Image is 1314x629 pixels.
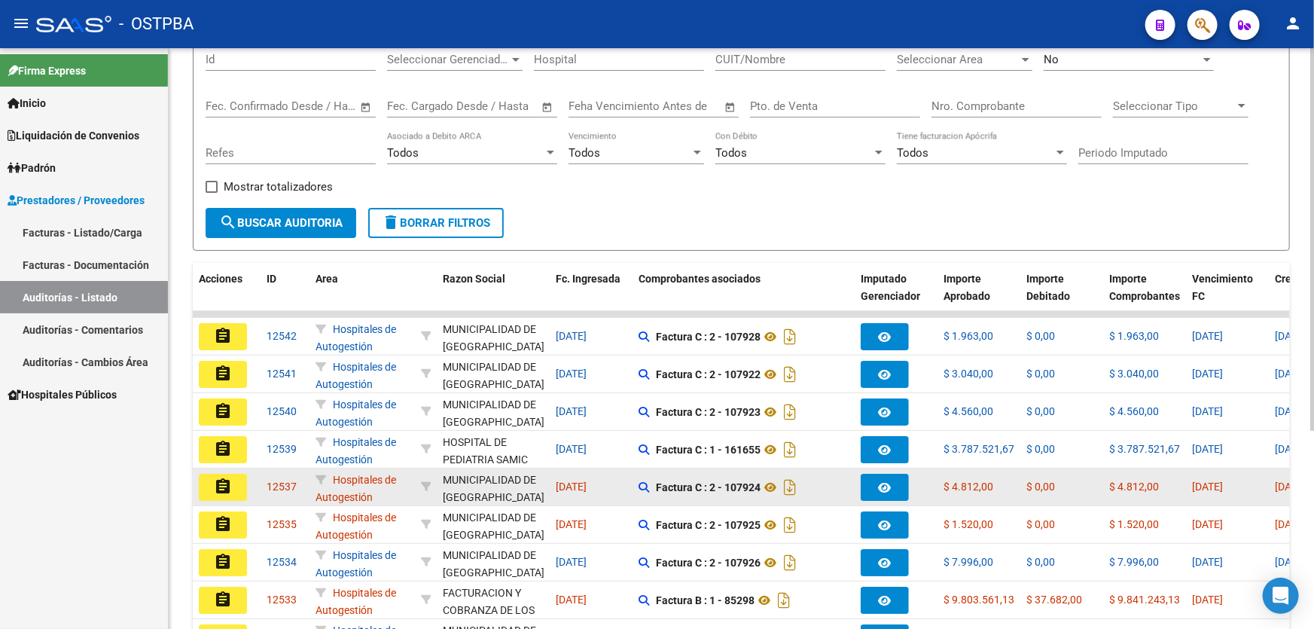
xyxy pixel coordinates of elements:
mat-icon: assignment [214,553,232,571]
datatable-header-cell: Acciones [193,263,261,329]
span: $ 0,00 [1026,518,1055,530]
mat-icon: assignment [214,515,232,533]
span: [DATE] [1275,330,1306,342]
span: Hospitales Públicos [8,386,117,403]
datatable-header-cell: Vencimiento FC [1186,263,1269,329]
mat-icon: assignment [214,365,232,383]
span: Todos [715,146,747,160]
span: $ 0,00 [1026,368,1055,380]
span: $ 1.963,00 [1109,330,1159,342]
datatable-header-cell: Imputado Gerenciador [855,263,937,329]
span: $ 0,00 [1026,405,1055,417]
strong: Factura C : 2 - 107928 [656,331,761,343]
span: $ 4.812,00 [944,481,993,493]
i: Descargar documento [780,438,800,462]
i: Descargar documento [780,362,800,386]
span: $ 0,00 [1026,330,1055,342]
span: Vencimiento FC [1192,273,1253,302]
span: 12533 [267,594,297,606]
span: Acciones [199,273,242,285]
span: Firma Express [8,63,86,79]
strong: Factura C : 2 - 107923 [656,406,761,418]
button: Open calendar [539,99,556,116]
span: [DATE] [556,594,587,606]
strong: Factura B : 1 - 85298 [656,594,755,606]
mat-icon: search [219,213,237,231]
input: Fecha inicio [206,99,267,113]
datatable-header-cell: Area [309,263,415,329]
div: MUNICIPALIDAD DE [GEOGRAPHIC_DATA][PERSON_NAME] [443,547,544,598]
mat-icon: assignment [214,327,232,345]
span: $ 3.787.521,67 [944,443,1014,455]
div: HOSPITAL DE PEDIATRIA SAMIC "PROFESOR [PERSON_NAME]" [443,434,544,502]
div: - 30715497456 [443,585,544,616]
span: Borrar Filtros [382,216,490,230]
div: - 30999262542 [443,509,544,541]
span: [DATE] [1192,405,1223,417]
span: [DATE] [1192,330,1223,342]
span: $ 3.787.521,67 [1109,443,1180,455]
mat-icon: assignment [214,591,232,609]
span: Importe Aprobado [944,273,990,302]
span: Hospitales de Autogestión [316,323,396,353]
span: $ 7.996,00 [1109,556,1159,568]
div: Open Intercom Messenger [1263,578,1299,614]
span: Seleccionar Gerenciador [387,53,509,66]
span: [DATE] [556,368,587,380]
span: Todos [897,146,928,160]
span: Padrón [8,160,56,176]
span: Hospitales de Autogestión [316,474,396,503]
span: [DATE] [556,330,587,342]
i: Descargar documento [774,588,794,612]
span: Fc. Ingresada [556,273,620,285]
span: Seleccionar Area [897,53,1019,66]
span: Creado [1275,273,1309,285]
datatable-header-cell: Importe Debitado [1020,263,1103,329]
input: Fecha fin [462,99,535,113]
span: $ 37.682,00 [1026,594,1082,606]
div: - 30999262542 [443,359,544,390]
span: 12535 [267,518,297,530]
strong: Factura C : 2 - 107925 [656,519,761,531]
span: Hospitales de Autogestión [316,436,396,466]
span: Importe Comprobantes [1109,273,1180,302]
mat-icon: delete [382,213,400,231]
span: 12540 [267,405,297,417]
i: Descargar documento [780,325,800,349]
span: [DATE] [1192,368,1223,380]
button: Open calendar [358,99,375,116]
span: [DATE] [556,481,587,493]
span: $ 4.560,00 [1109,405,1159,417]
i: Descargar documento [780,475,800,499]
input: Fecha inicio [387,99,448,113]
datatable-header-cell: Importe Aprobado [937,263,1020,329]
div: MUNICIPALIDAD DE [GEOGRAPHIC_DATA][PERSON_NAME] [443,396,544,447]
span: Inicio [8,95,46,111]
span: Hospitales de Autogestión [316,549,396,579]
strong: Factura C : 2 - 107924 [656,481,761,493]
span: [DATE] [1275,368,1306,380]
datatable-header-cell: ID [261,263,309,329]
span: [DATE] [1192,518,1223,530]
strong: Factura C : 2 - 107922 [656,368,761,380]
span: 12541 [267,368,297,380]
span: $ 0,00 [1026,443,1055,455]
span: [DATE] [1192,594,1223,606]
i: Descargar documento [780,400,800,424]
button: Borrar Filtros [368,208,504,238]
div: MUNICIPALIDAD DE [GEOGRAPHIC_DATA][PERSON_NAME] [443,321,544,372]
span: Seleccionar Tipo [1113,99,1235,113]
span: Todos [387,146,419,160]
i: Descargar documento [780,551,800,575]
div: MUNICIPALIDAD DE [GEOGRAPHIC_DATA][PERSON_NAME] [443,359,544,410]
span: Comprobantes asociados [639,273,761,285]
span: Liquidación de Convenios [8,127,139,144]
mat-icon: menu [12,14,30,32]
datatable-header-cell: Razon Social [437,263,550,329]
strong: Factura C : 2 - 107926 [656,557,761,569]
span: $ 0,00 [1026,481,1055,493]
span: Importe Debitado [1026,273,1070,302]
mat-icon: person [1284,14,1302,32]
span: [DATE] [1192,556,1223,568]
datatable-header-cell: Comprobantes asociados [633,263,855,329]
